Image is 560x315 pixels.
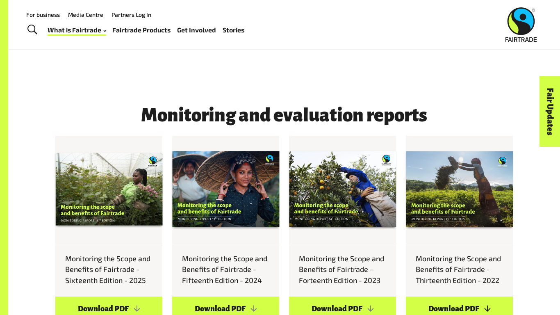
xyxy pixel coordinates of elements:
h4: Monitoring and evaluation reports [55,105,513,126]
a: Stories [223,24,244,36]
a: Partners Log In [112,11,151,18]
a: Media Centre [68,11,103,18]
a: Fairtrade Products [112,24,171,36]
a: What is Fairtrade [48,24,106,36]
a: For business [26,11,60,18]
a: Toggle Search [22,20,42,40]
a: Get Involved [177,24,216,36]
img: Fairtrade Australia New Zealand logo [505,7,537,42]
